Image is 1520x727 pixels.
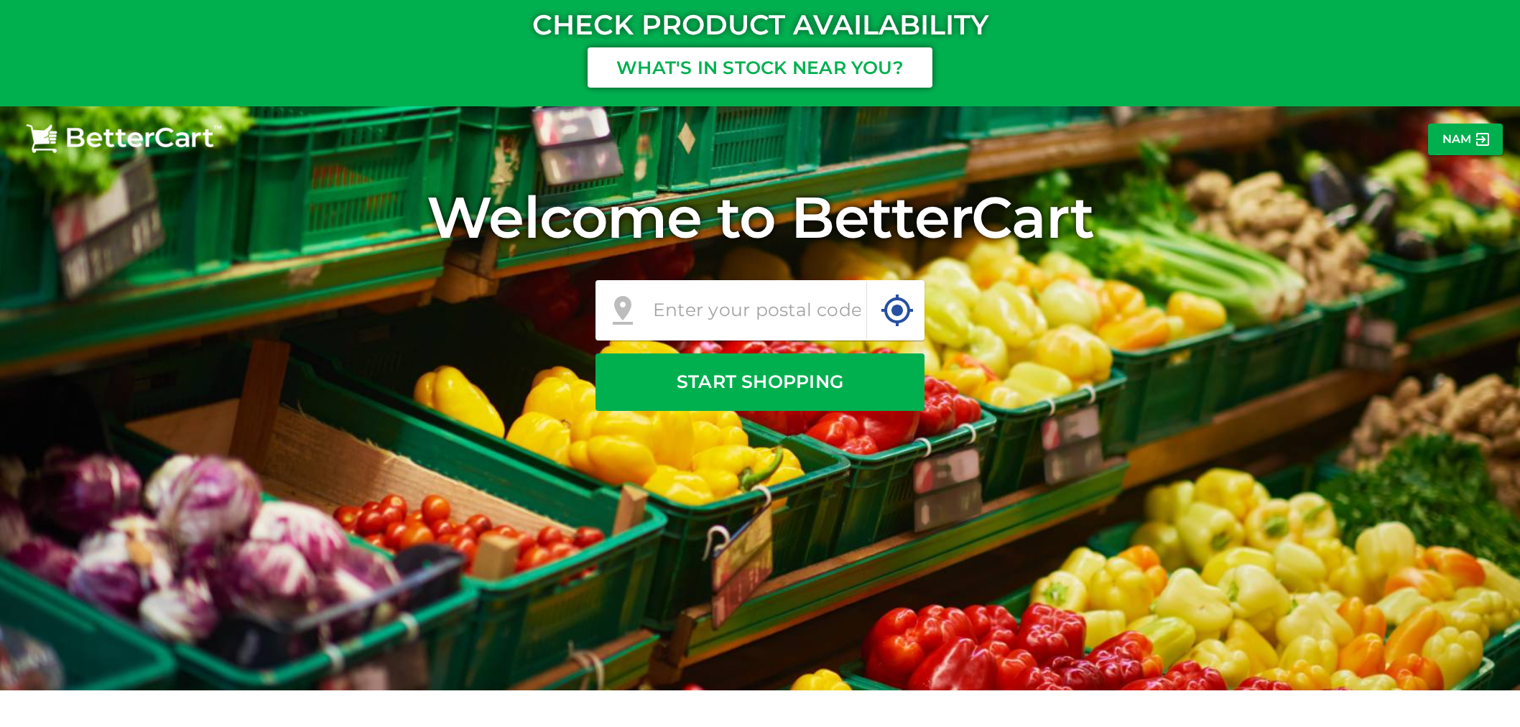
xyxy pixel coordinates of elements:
h5: CHECK PRODUCT AVAILABILITY [532,6,988,46]
input: Enter your postal code [653,295,861,325]
p: What's in stock near you? [616,55,904,82]
h1: Welcome to BetterCart [11,184,1509,251]
p: Nam [1442,131,1471,148]
button: locate [873,286,922,335]
p: Start shopping [677,369,843,396]
img: bettercart-logo-white-no-tag.png [9,106,237,172]
button: Start shopping [596,353,924,411]
button: What's in stock near you? [588,47,932,88]
button: Nam [1428,124,1503,155]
